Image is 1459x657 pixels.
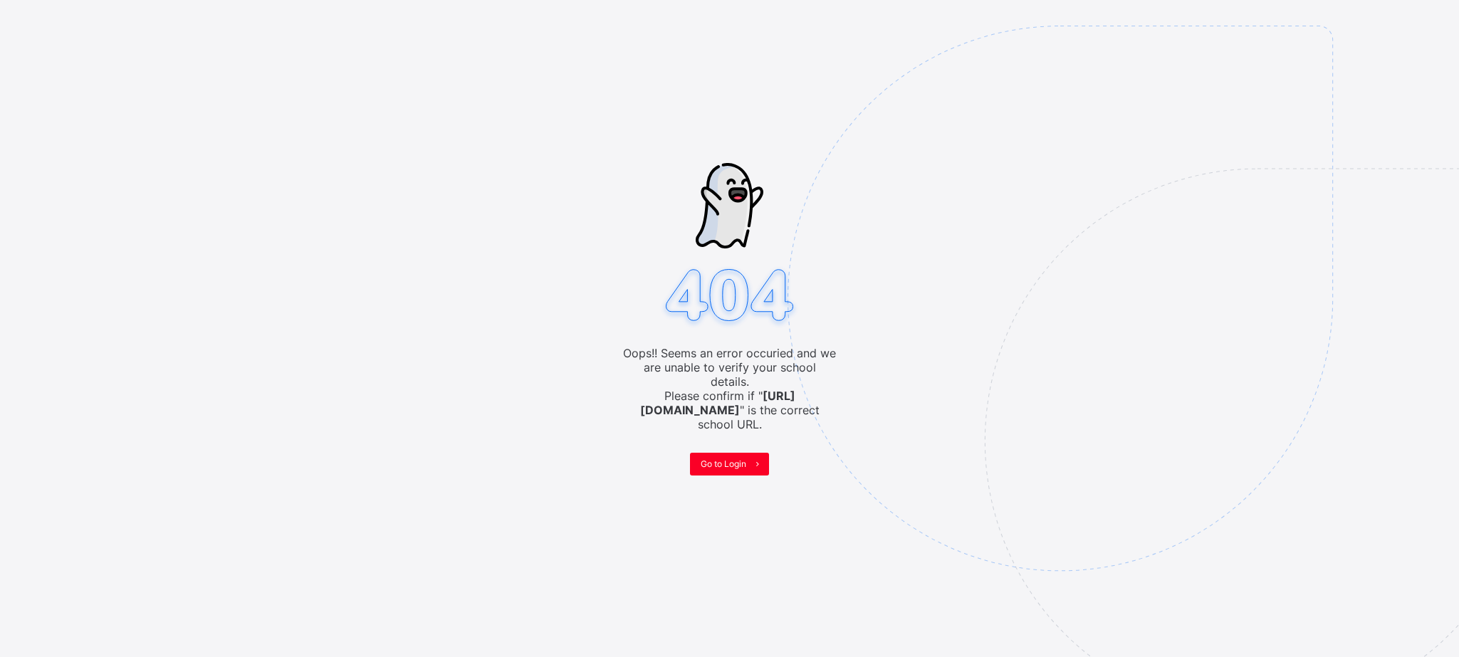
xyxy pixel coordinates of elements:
b: [URL][DOMAIN_NAME] [640,389,795,417]
span: Oops!! Seems an error occuried and we are unable to verify your school details. [623,346,837,389]
span: Please confirm if " " is the correct school URL. [623,389,837,431]
img: ghost-strokes.05e252ede52c2f8dbc99f45d5e1f5e9f.svg [696,163,763,248]
img: 404.8bbb34c871c4712298a25e20c4dc75c7.svg [659,265,800,330]
span: Go to Login [701,458,746,469]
